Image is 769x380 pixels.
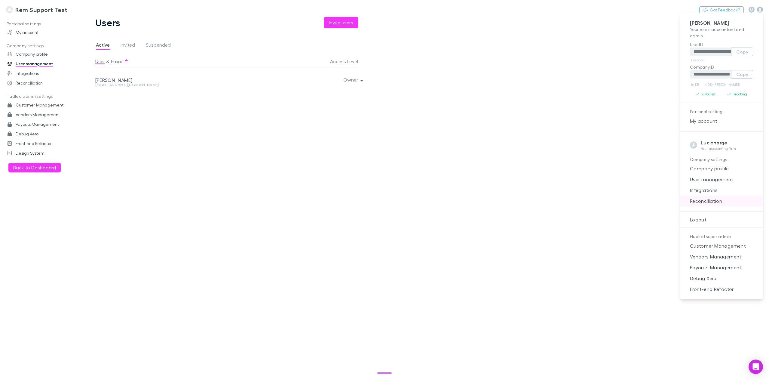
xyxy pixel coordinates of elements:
[690,26,753,39] p: Your role is accountant and admin .
[685,253,758,260] span: Vendors Management
[690,156,753,163] p: Company settings
[685,117,758,125] span: My account
[685,264,758,271] span: Payouts Management
[690,81,700,88] a: In DB
[690,233,753,240] p: Hudled super admin
[701,146,736,151] p: Your accounting firm
[690,57,705,64] a: Firebase
[685,165,758,172] span: Company profile
[749,360,763,374] div: Open Intercom Messenger
[690,41,753,48] p: UserID
[722,91,754,98] button: Tracking
[685,176,758,183] span: User management
[731,70,753,79] button: Copy
[685,216,758,223] span: Logout
[685,242,758,249] span: Customer Management
[685,286,758,293] span: Front-end Refactor
[703,81,741,88] a: In DB ([PERSON_NAME])
[685,275,758,282] span: Debug Xero
[690,91,722,98] button: Is NotTest
[685,197,758,205] span: Reconciliation
[701,140,728,146] strong: Lucicharge
[690,64,753,70] p: CompanyID
[685,187,758,194] span: Integrations
[690,108,753,116] p: Personal settings
[731,48,753,56] button: Copy
[690,20,753,26] p: [PERSON_NAME]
